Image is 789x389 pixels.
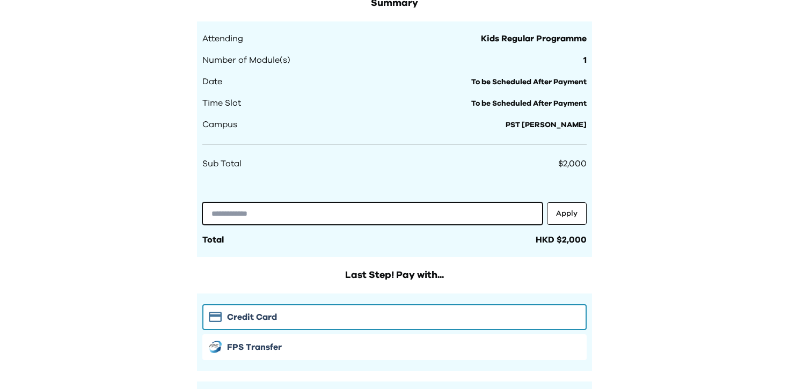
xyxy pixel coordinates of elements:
img: FPS icon [209,341,222,353]
span: Number of Module(s) [202,54,290,67]
span: Kids Regular Programme [481,32,587,45]
span: Sub Total [202,157,242,170]
span: Date [202,75,222,88]
span: Time Slot [202,97,241,109]
span: To be Scheduled After Payment [471,78,587,86]
span: Total [202,236,224,244]
img: Stripe icon [209,312,222,322]
span: $2,000 [558,159,587,168]
span: Credit Card [227,311,277,324]
span: Attending [202,32,243,45]
span: PST [PERSON_NAME] [506,121,587,129]
button: Stripe iconCredit Card [202,304,587,330]
button: Apply [547,202,587,225]
span: To be Scheduled After Payment [471,100,587,107]
button: FPS iconFPS Transfer [202,334,587,360]
span: FPS Transfer [227,341,282,354]
div: HKD $2,000 [536,233,587,246]
span: Campus [202,118,237,131]
h2: Last Step! Pay with... [197,268,592,283]
span: 1 [583,54,587,67]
